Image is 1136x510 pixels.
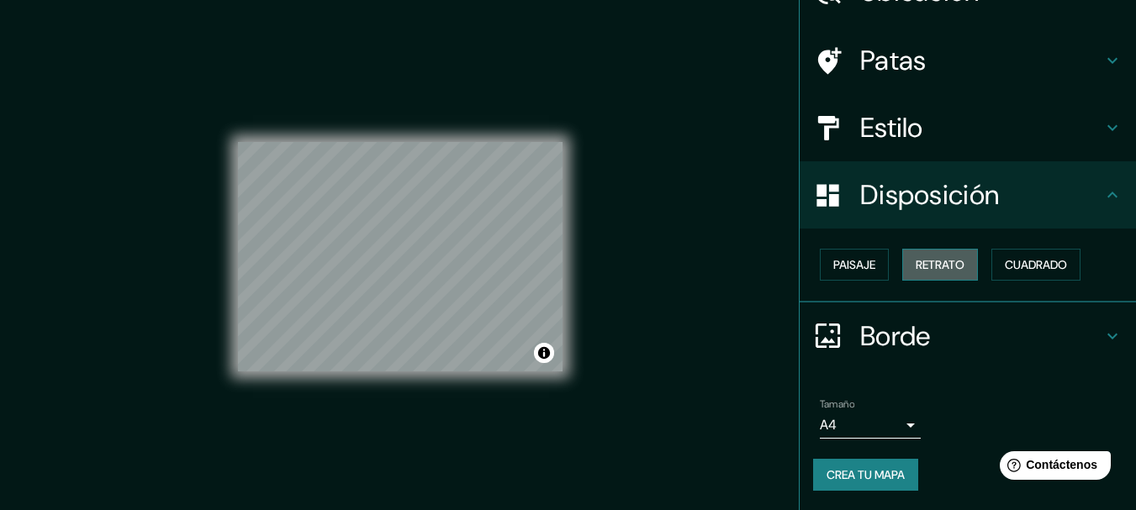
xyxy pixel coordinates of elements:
div: A4 [820,412,921,439]
font: A4 [820,416,837,434]
button: Paisaje [820,249,889,281]
font: Patas [860,43,927,78]
canvas: Mapa [238,142,563,371]
font: Tamaño [820,397,854,411]
font: Crea tu mapa [827,467,905,482]
button: Activar o desactivar atribución [534,343,554,363]
div: Patas [800,27,1136,94]
font: Paisaje [833,257,875,272]
button: Retrato [902,249,978,281]
button: Cuadrado [991,249,1081,281]
div: Estilo [800,94,1136,161]
button: Crea tu mapa [813,459,918,491]
font: Estilo [860,110,923,145]
font: Retrato [916,257,964,272]
font: Disposición [860,177,999,213]
iframe: Lanzador de widgets de ayuda [986,444,1118,492]
font: Borde [860,318,931,354]
div: Borde [800,302,1136,370]
font: Cuadrado [1005,257,1067,272]
div: Disposición [800,161,1136,229]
